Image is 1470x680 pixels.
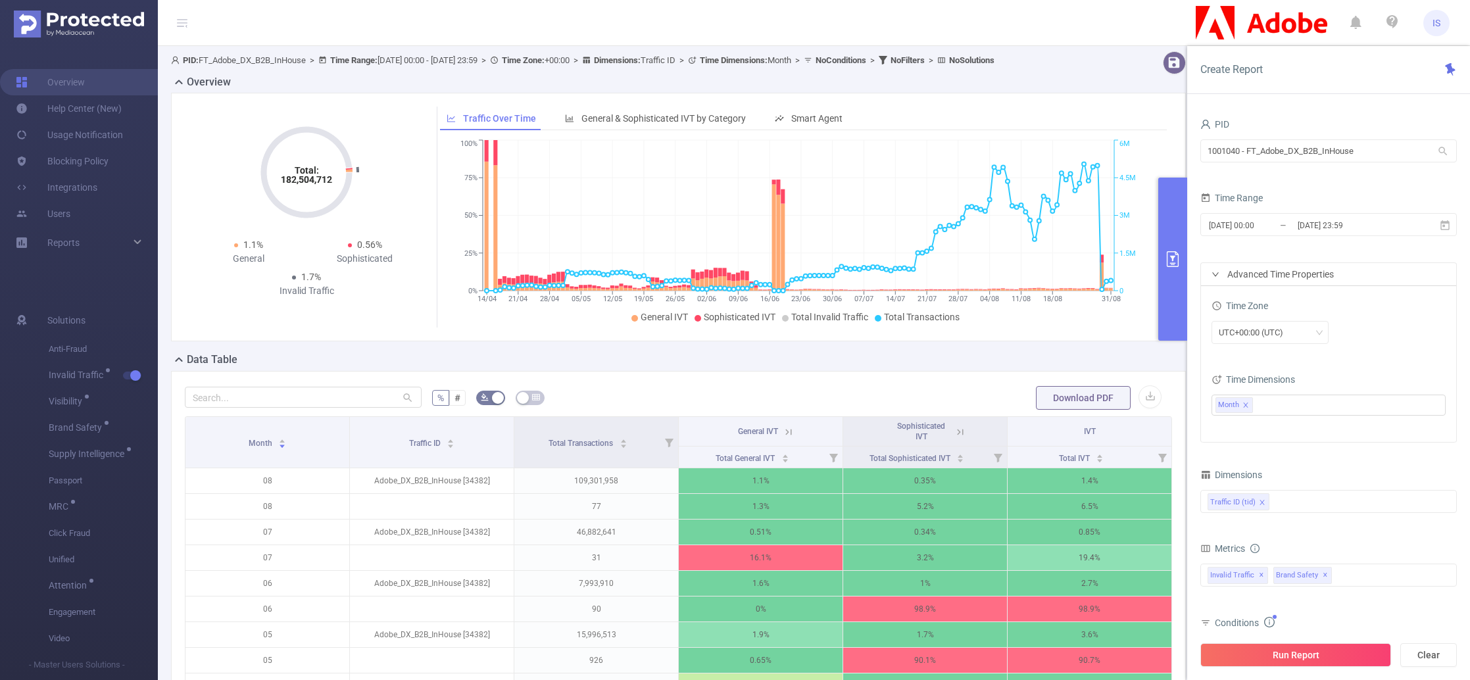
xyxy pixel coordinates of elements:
i: Filter menu [824,447,843,468]
b: Time Dimensions : [700,55,768,65]
tspan: 0 [1119,287,1123,295]
span: Sophisticated IVT [704,312,775,322]
p: 3.6% [1008,622,1171,647]
span: Total Transactions [549,439,615,448]
a: Blocking Policy [16,148,109,174]
p: 05 [185,622,349,647]
tspan: 12/05 [603,295,622,303]
span: Supply Intelligence [49,449,129,458]
p: 05 [185,648,349,673]
div: UTC+00:00 (UTC) [1219,322,1292,343]
tspan: 18/08 [1043,295,1062,303]
span: Attention [49,581,91,590]
span: General IVT [641,312,688,322]
span: > [570,55,582,65]
b: PID: [183,55,199,65]
p: 1.3% [679,494,843,519]
span: Reports [47,237,80,248]
span: Total IVT [1059,454,1092,463]
tspan: 11/08 [1012,295,1031,303]
p: 1.4% [1008,468,1171,493]
p: 5.2% [843,494,1007,519]
span: % [437,393,444,403]
p: 0.85% [1008,520,1171,545]
span: Month [249,439,274,448]
span: IVT [1084,427,1096,436]
span: > [478,55,490,65]
i: icon: caret-up [447,437,454,441]
i: icon: right [1212,270,1219,278]
li: Traffic ID (tid) [1208,493,1269,510]
span: 0.56% [357,239,382,250]
div: Sort [620,437,627,445]
a: Help Center (New) [16,95,122,122]
tspan: 14/04 [478,295,497,303]
tspan: 09/06 [729,295,748,303]
i: icon: caret-up [957,452,964,456]
span: # [454,393,460,403]
p: 31 [514,545,678,570]
span: Time Dimensions [1212,374,1295,385]
p: 6.5% [1008,494,1171,519]
input: Start date [1208,216,1314,234]
p: 06 [185,571,349,596]
span: Anti-Fraud [49,336,158,362]
tspan: 4.5M [1119,174,1136,182]
i: icon: user [1200,119,1211,130]
span: Total Invalid Traffic [791,312,868,322]
i: Filter menu [660,417,678,468]
div: Sort [1096,452,1104,460]
span: > [925,55,937,65]
i: icon: caret-down [957,457,964,461]
p: 1.7% [843,622,1007,647]
i: icon: caret-down [1096,457,1104,461]
input: filter select [1256,397,1258,413]
p: 15,996,513 [514,622,678,647]
i: icon: caret-up [781,452,789,456]
div: Invalid Traffic [249,284,365,298]
span: Metrics [1200,543,1245,554]
p: 19.4% [1008,545,1171,570]
div: Sort [278,437,286,445]
p: 46,882,641 [514,520,678,545]
p: 2.7% [1008,571,1171,596]
span: Time Range [1200,193,1263,203]
tspan: 21/04 [509,295,528,303]
b: Time Zone: [502,55,545,65]
p: 90.1% [843,648,1007,673]
p: 98.9% [843,596,1007,621]
b: No Filters [891,55,925,65]
i: icon: down [1315,329,1323,338]
tspan: 0% [468,287,478,295]
span: FT_Adobe_DX_B2B_InHouse [DATE] 00:00 - [DATE] 23:59 +00:00 [171,55,994,65]
span: > [791,55,804,65]
p: Adobe_DX_B2B_InHouse [34382] [350,468,514,493]
p: 06 [185,596,349,621]
tspan: 14/07 [886,295,905,303]
p: 1.1% [679,468,843,493]
span: Traffic Over Time [463,113,536,124]
i: icon: caret-down [447,443,454,447]
div: icon: rightAdvanced Time Properties [1201,263,1456,285]
p: 1% [843,571,1007,596]
p: 08 [185,494,349,519]
span: > [675,55,688,65]
p: 109,301,958 [514,468,678,493]
tspan: 1.5M [1119,249,1136,258]
button: Clear [1400,643,1457,667]
tspan: 25% [464,249,478,258]
p: 926 [514,648,678,673]
span: 1.1% [243,239,263,250]
div: Traffic ID (tid) [1210,494,1256,511]
tspan: 04/08 [980,295,999,303]
img: Protected Media [14,11,144,37]
tspan: 50% [464,212,478,220]
span: Total Sophisticated IVT [870,454,952,463]
i: icon: close [1259,499,1265,507]
i: icon: info-circle [1264,617,1275,627]
i: icon: info-circle [1250,544,1260,553]
span: General & Sophisticated IVT by Category [581,113,746,124]
h2: Overview [187,74,231,90]
tspan: 28/04 [540,295,559,303]
p: 77 [514,494,678,519]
